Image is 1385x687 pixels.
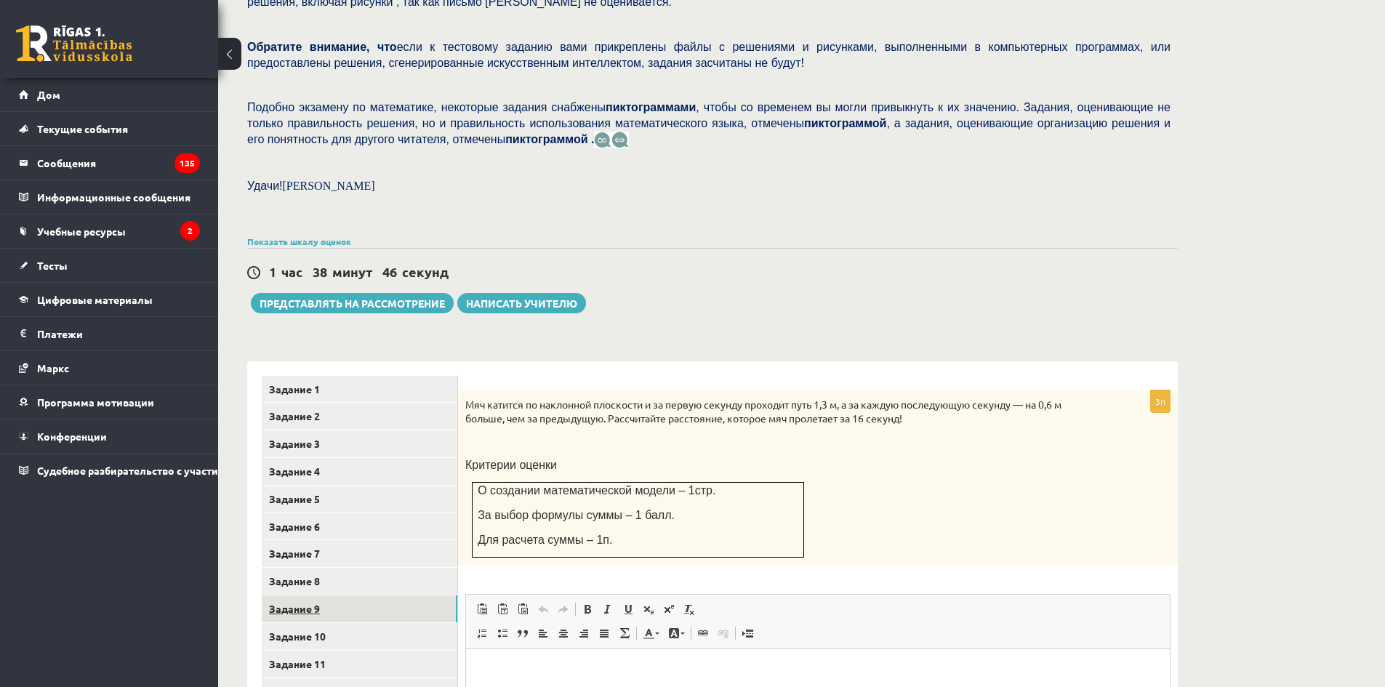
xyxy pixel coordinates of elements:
[262,651,457,678] a: Задание 11
[251,293,454,313] button: Представлять на рассмотрение
[659,600,679,619] a: Надстрочный индекс
[269,574,320,587] font: Задание 8
[37,122,128,135] font: Текущие события
[313,263,327,280] font: 38
[262,540,457,567] a: Задание 7
[37,88,60,101] font: Дом
[492,600,513,619] a: Вставить только текст (Ctrl+Shift+V)
[19,317,200,350] a: Платежи
[693,624,713,643] a: Вставить/редактировать ссылку (Ctrl+K)
[606,101,696,113] font: пиктограммами
[269,547,320,560] font: Задание 7
[19,385,200,419] a: Программа мотивации
[247,41,1171,69] font: если к тестовому заданию вами прикреплены файлы с решениями и рисунками, выполненными в компьютер...
[262,376,457,403] a: Задание 1
[19,283,200,316] a: Цифровые материалы
[638,624,664,643] a: Цвет текста
[713,624,734,643] a: Удалить ссылку
[478,509,675,521] font: За выбор формулы суммы – 1 балл.
[37,293,153,306] font: Цифровые материалы
[247,101,606,113] font: Подобно экзамену по математике, некоторые задания снабжены
[472,600,492,619] a: Вставить (Ctrl+V)
[283,180,375,192] font: [PERSON_NAME]
[553,624,574,643] a: В центре
[465,398,1061,425] font: Мяч катится по наклонной плоскости и за первую секунду проходит путь 1,3 м, а за каждую последующ...
[269,630,326,643] font: Задание 10
[577,600,598,619] a: Жирный (Ctrl+B)
[19,78,200,111] a: Дом
[618,600,638,619] a: Подчеркнутый (Ctrl+U)
[180,157,195,169] font: 135
[465,459,557,471] font: Критерии оценки
[269,409,320,422] font: Задание 2
[37,395,154,409] font: Программа мотивации
[37,430,107,443] font: Конференции
[402,263,449,280] font: секунд
[269,520,320,533] font: Задание 6
[269,382,320,395] font: Задание 1
[611,132,629,148] img: wKvN42sLe3LLwAAAABJRU5ErkJggg==
[281,263,302,280] font: час
[382,263,397,280] font: 46
[37,225,126,238] font: Учебные ресурсы
[332,263,372,280] font: минут
[37,156,96,169] font: Сообщения
[269,465,320,478] font: Задание 4
[594,132,611,148] img: JfuEzvunn4EvwAAAAASUVORK5CYII=
[1155,395,1165,407] font: 3п
[247,180,283,192] font: Удачи!
[533,600,553,619] a: Отменить (Ctrl+Z)
[533,624,553,643] a: На левом краю
[262,595,457,622] a: Задание 9
[505,133,594,145] font: пиктограммой .
[37,259,68,272] font: Тесты
[247,236,351,247] a: Показать шкалу оценок
[513,600,533,619] a: Вставить из Word
[696,101,1019,113] font: , чтобы со временем вы могли привыкнуть к их значению.
[513,624,533,643] a: Цитировать
[269,492,320,505] font: Задание 5
[804,117,886,129] font: пиктограммой
[37,361,69,374] font: Маркс
[262,486,457,513] a: Задание 5
[188,225,193,236] font: 2
[37,327,83,340] font: Платежи
[19,419,200,453] a: Конференции
[594,624,614,643] a: По ширине
[262,513,457,540] a: Задание 6
[19,112,200,145] a: Текущие события
[260,297,445,310] font: Представлять на рассмотрение
[553,600,574,619] a: Повторить (Ctrl+Y)
[269,657,326,670] font: Задание 11
[19,249,200,282] a: Тесты
[19,351,200,385] a: Маркс
[269,437,320,450] font: Задание 3
[262,458,457,485] a: Задание 4
[679,600,699,619] a: Убрать формирование
[262,568,457,595] a: Задание 8
[614,624,635,643] a: Математика
[37,464,318,477] font: Судебное разбирательство с участием [PERSON_NAME]
[664,624,689,643] a: Цвет фона
[16,25,132,62] a: Рижская 1-я средняя школа заочного обучения
[478,484,715,497] font: О создании математической модели – 1стр.
[19,146,200,180] a: Сообщения135
[37,190,190,204] font: Информационные сообщения
[262,430,457,457] a: Задание 3
[19,454,200,487] a: Судебное разбирательство с участием [PERSON_NAME]
[638,600,659,619] a: Подстрочный индекс
[19,180,200,214] a: Информационные сообщения2
[466,297,577,310] font: Написать учителю
[269,263,276,280] font: 1
[457,293,586,313] a: Написать учителю
[262,403,457,430] a: Задание 2
[262,623,457,650] a: Задание 10
[598,600,618,619] a: Курсив (Ctrl+I)
[472,624,492,643] a: Вставить/удалить нумерованный список
[478,534,612,546] font: Для расчета суммы – 1п.
[269,602,320,615] font: Задание 9
[19,214,200,248] a: Учебные ресурсы
[737,624,758,643] a: Вставьте разрыв страницы для печати
[492,624,513,643] a: Вставить/удалить отмеченный список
